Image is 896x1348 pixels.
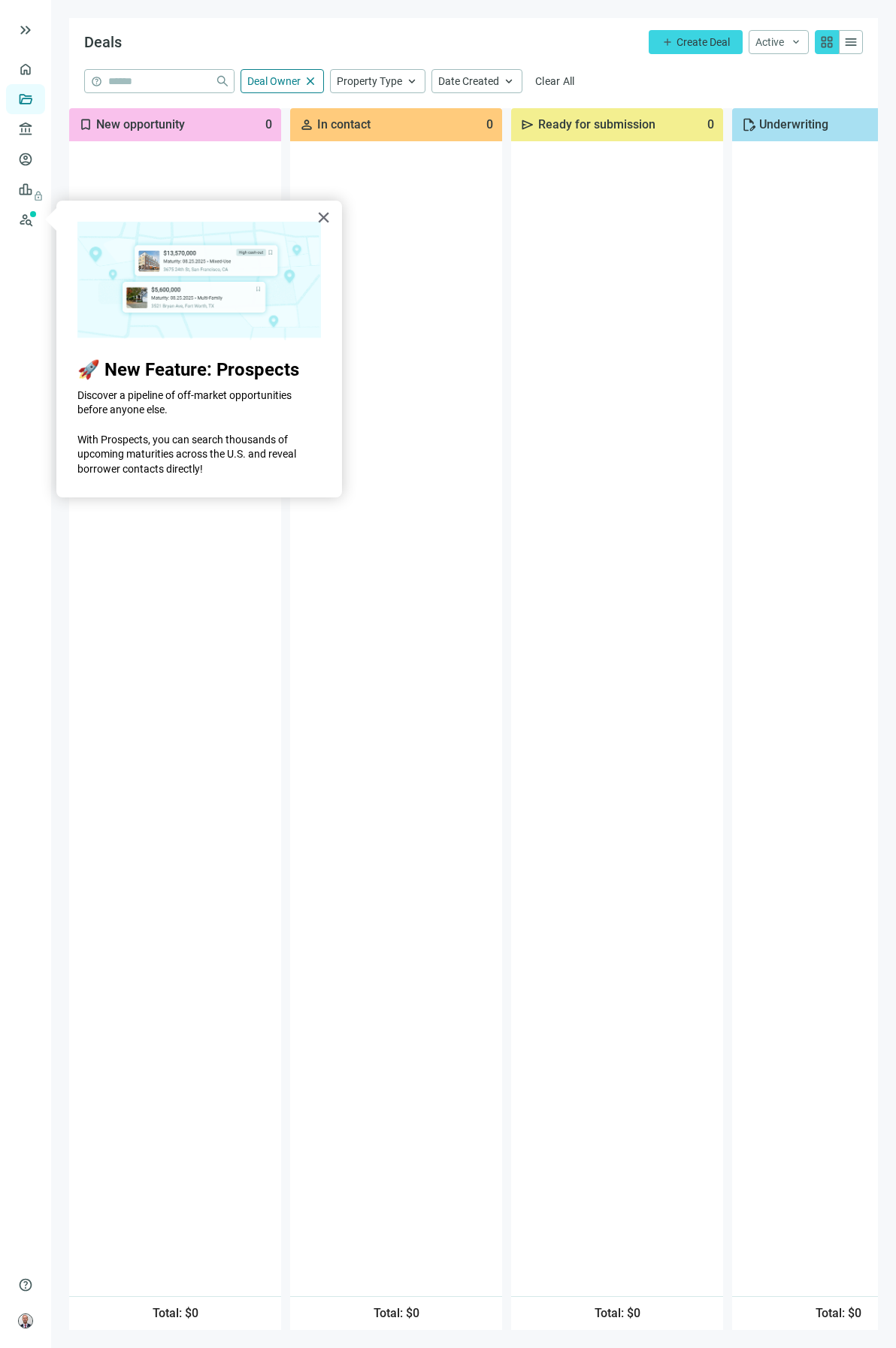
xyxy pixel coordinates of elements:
[290,108,502,141] div: In contact
[511,108,723,141] div: Ready for submission
[741,117,756,132] span: edit_document
[247,75,301,87] span: Deal Owner
[337,75,402,87] span: Property Type
[843,35,858,50] span: menu
[486,117,493,132] span: 0
[91,76,102,87] span: help
[520,117,535,132] span: send
[78,117,93,132] span: bookmark
[790,36,802,48] span: keyboard_arrow_down
[405,74,419,88] span: keyboard_arrow_up
[502,74,516,88] span: keyboard_arrow_up
[755,36,784,48] span: Active
[77,359,321,381] h2: 🚀 New Feature: Prospects
[69,108,281,141] div: New opportunity
[661,36,674,48] span: add
[677,36,730,48] span: Create Deal
[707,117,714,132] span: 0
[290,1296,502,1330] div: Total: $ 0
[299,117,314,132] span: person
[535,75,575,87] span: Clear All
[69,1296,281,1330] div: Total: $ 0
[819,35,834,50] span: grid_view
[19,1314,32,1328] img: avatar
[77,388,321,418] p: Discover a pipeline of off-market opportunities before anyone else.
[316,205,331,229] button: Close
[511,1296,723,1330] div: Total: $ 0
[438,75,499,87] span: Date Created
[17,21,35,39] span: keyboard_double_arrow_right
[18,1277,33,1292] span: help
[304,74,317,88] span: close
[265,117,272,132] span: 0
[77,433,321,477] p: With Prospects, you can search thousands of upcoming maturities across the U.S. and reveal borrow...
